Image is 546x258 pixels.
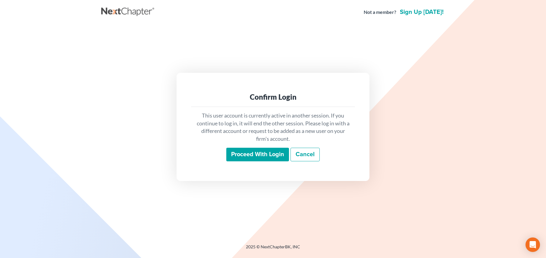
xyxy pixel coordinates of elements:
[526,237,540,252] div: Open Intercom Messenger
[226,148,289,162] input: Proceed with login
[290,148,320,162] a: Cancel
[196,112,350,143] p: This user account is currently active in another session. If you continue to log in, it will end ...
[196,92,350,102] div: Confirm Login
[101,244,445,255] div: 2025 © NextChapterBK, INC
[364,9,396,16] strong: Not a member?
[399,9,445,15] a: Sign up [DATE]!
